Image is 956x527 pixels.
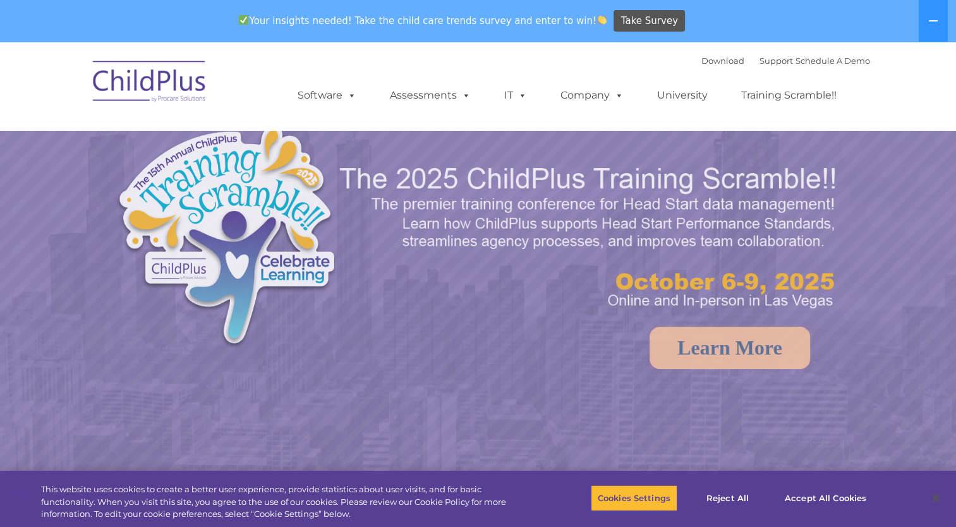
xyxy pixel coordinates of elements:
[688,485,767,511] button: Reject All
[591,485,677,511] button: Cookies Settings
[729,83,849,108] a: Training Scramble!!
[701,56,744,66] a: Download
[614,10,685,32] a: Take Survey
[621,10,678,32] span: Take Survey
[87,52,213,115] img: ChildPlus by Procare Solutions
[548,83,636,108] a: Company
[377,83,483,108] a: Assessments
[796,56,870,66] a: Schedule A Demo
[597,15,607,25] img: 👏
[701,56,870,66] font: |
[650,327,810,369] a: Learn More
[176,83,214,93] span: Last name
[234,8,612,33] span: Your insights needed! Take the child care trends survey and enter to win!
[778,485,873,511] button: Accept All Cookies
[239,15,248,25] img: ✅
[644,83,720,108] a: University
[492,83,540,108] a: IT
[176,135,229,145] span: Phone number
[759,56,793,66] a: Support
[922,484,950,512] button: Close
[285,83,369,108] a: Software
[41,483,526,521] div: This website uses cookies to create a better user experience, provide statistics about user visit...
